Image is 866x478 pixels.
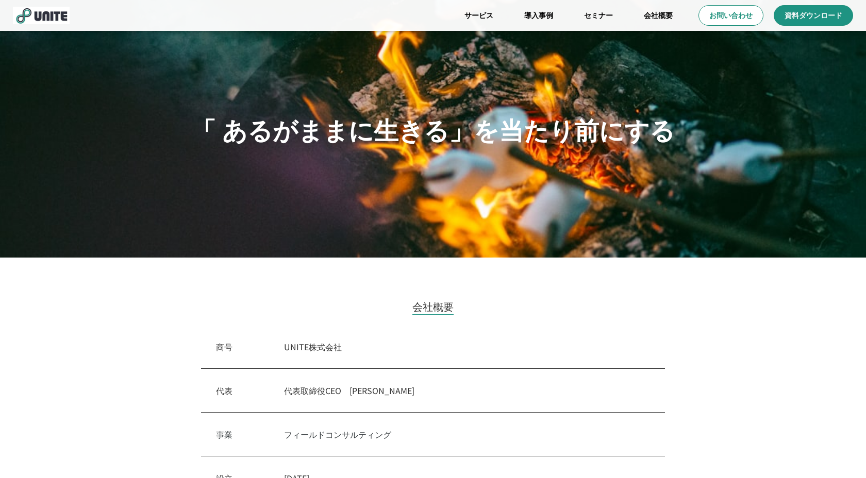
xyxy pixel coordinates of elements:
p: お問い合わせ [709,10,753,21]
p: 資料ダウンロード [785,10,842,21]
p: フィールドコンサルティング [284,428,650,440]
p: UNITE株式会社 [284,340,650,353]
a: お問い合わせ [698,5,763,26]
p: 代表取締役CEO [PERSON_NAME] [284,384,650,397]
p: 商号 [216,340,232,353]
h2: 会社概要 [412,299,454,315]
p: 事業 [216,428,232,440]
p: 代表 [216,384,232,397]
a: 資料ダウンロード [774,5,853,26]
p: 「 あるがままに生きる」を当たり前にする [191,110,675,147]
